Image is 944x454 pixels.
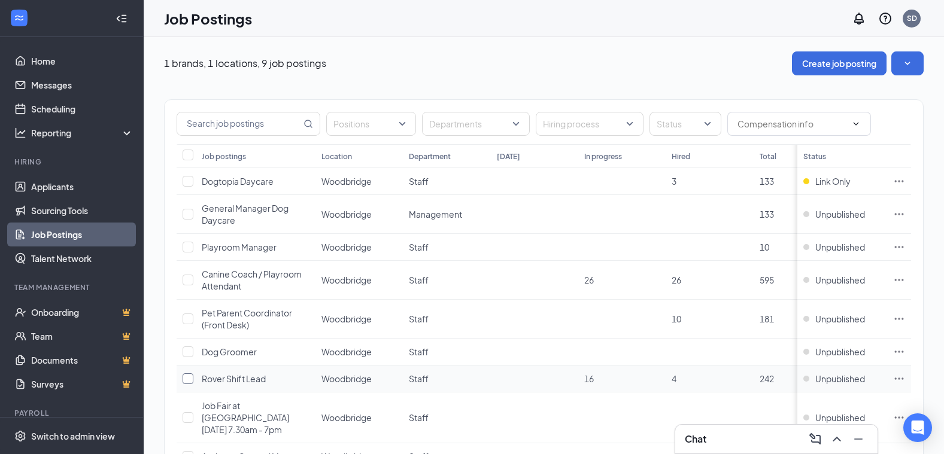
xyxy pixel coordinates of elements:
td: Staff [403,234,490,261]
span: Dog Groomer [202,346,257,357]
a: Talent Network [31,246,133,270]
span: Dogtopia Daycare [202,176,274,187]
th: Status [797,144,887,168]
svg: Ellipses [893,175,905,187]
td: Staff [403,261,490,300]
div: Department [409,151,451,162]
td: Woodbridge [315,234,403,261]
span: 10 [760,242,769,252]
span: Unpublished [815,241,865,253]
span: Rover Shift Lead [202,373,266,384]
th: [DATE] [491,144,578,168]
span: 133 [760,176,774,187]
svg: QuestionInfo [878,11,893,26]
span: General Manager Dog Daycare [202,203,289,226]
td: Staff [403,365,490,392]
span: 133 [760,209,774,220]
h3: Chat [685,432,706,446]
svg: Ellipses [893,208,905,220]
span: 10 [672,313,681,324]
svg: Ellipses [893,313,905,325]
p: 1 brands, 1 locations, 9 job postings [164,57,326,70]
td: Woodbridge [315,365,403,392]
a: Applicants [31,175,133,199]
span: Canine Coach / Playroom Attendant [202,269,302,291]
input: Compensation info [737,117,846,130]
span: Unpublished [815,313,865,325]
div: Open Intercom Messenger [903,413,932,442]
svg: MagnifyingGlass [303,119,313,129]
th: Total [754,144,841,168]
span: Job Fair at [GEOGRAPHIC_DATA] [DATE] 7.30am - 7pm [202,400,289,435]
div: Switch to admin view [31,430,115,442]
div: Location [321,151,352,162]
span: Staff [409,313,429,324]
svg: Collapse [116,13,128,25]
div: Reporting [31,127,134,139]
svg: Ellipses [893,346,905,358]
button: SmallChevronDown [891,51,924,75]
td: Staff [403,339,490,365]
td: Woodbridge [315,195,403,234]
span: Woodbridge [321,275,372,285]
span: Staff [409,242,429,252]
div: Hiring [14,157,131,167]
a: Sourcing Tools [31,199,133,223]
span: Unpublished [815,274,865,286]
input: Search job postings [177,112,301,135]
span: 242 [760,373,774,384]
td: Management [403,195,490,234]
button: ChevronUp [827,429,846,449]
span: 16 [584,373,594,384]
span: 3 [672,176,676,187]
td: Woodbridge [315,392,403,443]
span: 181 [760,313,774,324]
div: SD [907,13,917,23]
span: Woodbridge [321,412,372,423]
span: 4 [672,373,676,384]
span: Link Only [815,175,851,187]
th: In progress [578,144,666,168]
svg: Ellipses [893,412,905,423]
span: Woodbridge [321,313,372,324]
td: Staff [403,168,490,195]
a: Messages [31,73,133,97]
button: Create job posting [792,51,887,75]
span: 595 [760,275,774,285]
td: Woodbridge [315,300,403,339]
td: Woodbridge [315,168,403,195]
span: Woodbridge [321,346,372,357]
svg: Notifications [852,11,866,26]
span: Woodbridge [321,242,372,252]
span: Unpublished [815,373,865,385]
span: Staff [409,176,429,187]
th: Hired [666,144,753,168]
div: Team Management [14,282,131,292]
svg: WorkstreamLogo [13,12,25,24]
td: Staff [403,392,490,443]
svg: SmallChevronDown [901,57,913,69]
td: Staff [403,300,490,339]
span: Unpublished [815,346,865,358]
h1: Job Postings [164,8,252,29]
span: Woodbridge [321,176,372,187]
div: Payroll [14,408,131,418]
span: Unpublished [815,208,865,220]
td: Woodbridge [315,339,403,365]
span: Management [409,209,462,220]
a: OnboardingCrown [31,300,133,324]
svg: ChevronUp [830,432,844,446]
span: Unpublished [815,412,865,423]
svg: Ellipses [893,274,905,286]
div: Job postings [202,151,246,162]
a: Scheduling [31,97,133,121]
svg: Analysis [14,127,26,139]
svg: Minimize [851,432,866,446]
svg: Settings [14,430,26,442]
span: Staff [409,412,429,423]
button: Minimize [849,429,868,449]
span: 26 [584,275,594,285]
span: Woodbridge [321,209,372,220]
span: Pet Parent Coordinator (Front Desk) [202,307,292,330]
svg: Ellipses [893,373,905,385]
